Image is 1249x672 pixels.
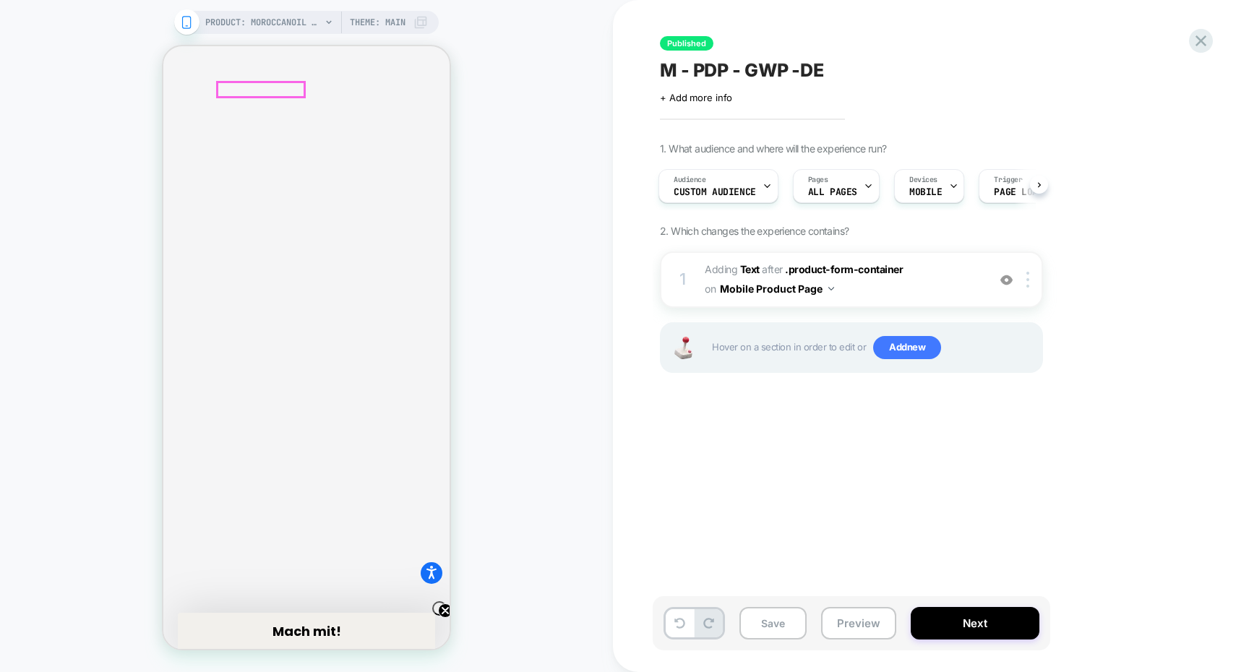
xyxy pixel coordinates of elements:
span: Audience [674,175,706,185]
button: Mobile Product Page [720,278,834,299]
img: crossed eye [1000,274,1013,286]
span: M - PDP - GWP -DE [660,59,824,81]
span: Devices [909,175,937,185]
span: Hover on a section in order to edit or [712,336,1034,359]
span: Add new [873,336,941,359]
button: Close teaser [269,555,283,569]
span: on [705,280,716,298]
div: 1 [676,265,690,294]
span: .product-form-container [785,263,903,275]
span: Adding [705,263,760,275]
span: MOBILE [909,187,942,197]
span: Published [660,36,713,51]
span: 2. Which changes the experience contains? [660,225,849,237]
span: 1. What audience and where will the experience run? [660,142,886,155]
button: Preview [821,607,896,639]
span: + Add more info [660,92,732,103]
img: down arrow [828,287,834,290]
b: Text [740,263,760,275]
span: ALL PAGES [808,187,857,197]
span: Custom Audience [674,187,756,197]
button: Save [739,607,807,639]
span: Page Load [994,187,1043,197]
iframe: To enrich screen reader interactions, please activate Accessibility in Grammarly extension settings [163,46,450,649]
span: Trigger [994,175,1022,185]
button: Next [911,607,1039,639]
span: PRODUCT: Moroccanoil Treatment Original [205,11,321,34]
span: Theme: MAIN [350,11,405,34]
span: AFTER [762,263,783,275]
span: Pages [808,175,828,185]
img: Joystick [669,337,698,359]
img: close [1026,272,1029,288]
